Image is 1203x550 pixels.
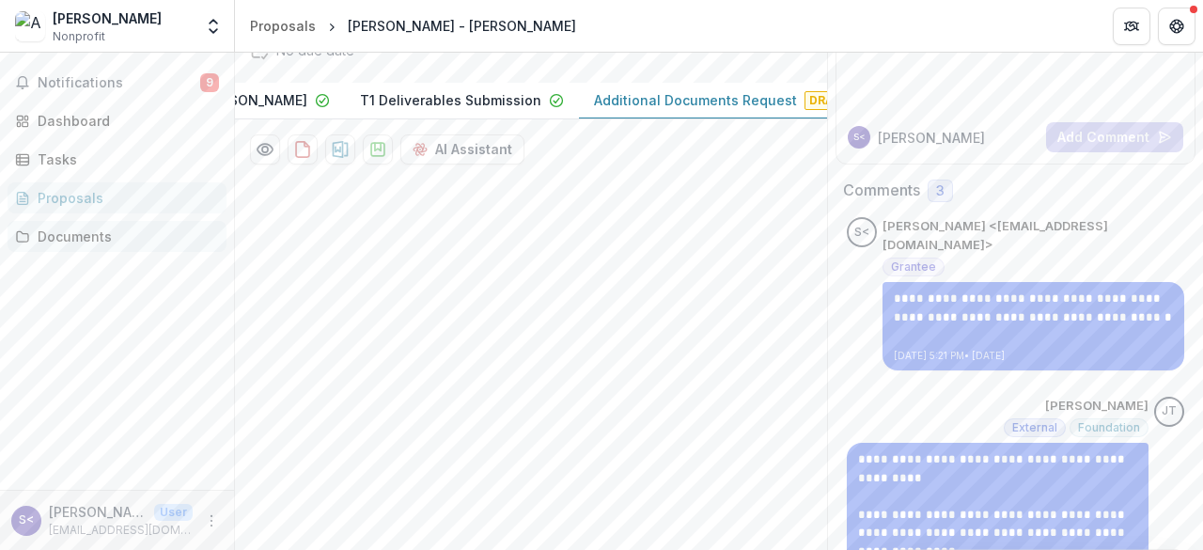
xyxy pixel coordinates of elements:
[1078,421,1140,434] span: Foundation
[200,510,223,532] button: More
[360,90,541,110] p: T1 Deliverables Submission
[363,134,393,165] button: download-proposal
[288,134,318,165] button: download-proposal
[894,349,1173,363] p: [DATE] 5:21 PM • [DATE]
[154,504,193,521] p: User
[8,144,227,175] a: Tasks
[883,217,1184,254] p: [PERSON_NAME] <[EMAIL_ADDRESS][DOMAIN_NAME]>
[348,16,576,36] div: [PERSON_NAME] - [PERSON_NAME]
[38,188,211,208] div: Proposals
[8,182,227,213] a: Proposals
[242,12,323,39] a: Proposals
[400,134,524,165] button: AI Assistant
[250,16,316,36] div: Proposals
[49,502,147,522] p: [PERSON_NAME] <[EMAIL_ADDRESS][DOMAIN_NAME]>
[1158,8,1195,45] button: Get Help
[8,221,227,252] a: Documents
[1046,122,1183,152] button: Add Comment
[15,11,45,41] img: Abraham Venture
[38,75,200,91] span: Notifications
[242,12,584,39] nav: breadcrumb
[200,8,227,45] button: Open entity switcher
[19,514,34,526] div: Samihah Ibrahim <abrahamventure23@gmail.com>
[8,68,227,98] button: Notifications9
[843,181,920,199] h2: Comments
[594,90,797,110] p: Additional Documents Request
[878,128,985,148] p: [PERSON_NAME]
[49,522,193,539] p: [EMAIL_ADDRESS][DOMAIN_NAME]
[8,105,227,136] a: Dashboard
[854,227,869,239] div: Samihah Ibrahim <abrahamventure23@gmail.com>
[936,183,945,199] span: 3
[250,134,280,165] button: Preview 1fdad644-dee8-4dba-a600-2c48b2f881a4-2.pdf
[1045,397,1148,416] p: [PERSON_NAME]
[53,8,162,28] div: [PERSON_NAME]
[1012,421,1057,434] span: External
[853,133,866,142] div: Samihah Ibrahim <abrahamventure23@gmail.com>
[1162,405,1177,417] div: Josselyn Tan
[891,260,936,274] span: Grantee
[38,227,211,246] div: Documents
[53,28,105,45] span: Nonprofit
[805,91,853,110] span: Draft
[38,111,211,131] div: Dashboard
[1113,8,1150,45] button: Partners
[200,73,219,92] span: 9
[325,134,355,165] button: download-proposal
[38,149,211,169] div: Tasks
